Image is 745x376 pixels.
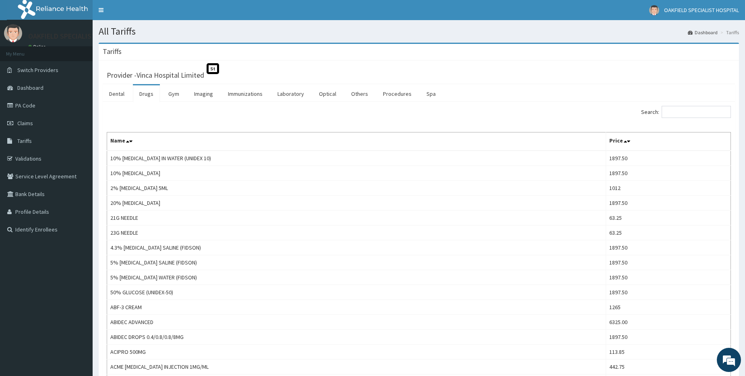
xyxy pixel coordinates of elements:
h1: All Tariffs [99,26,739,37]
li: Tariffs [718,29,739,36]
div: Chat with us now [42,45,135,56]
span: Switch Providers [17,66,58,74]
td: 63.25 [606,211,731,225]
td: 6325.00 [606,315,731,330]
span: Dashboard [17,84,43,91]
td: ACIPRO 500MG [107,345,606,359]
td: 1897.50 [606,285,731,300]
td: 2% [MEDICAL_DATA] 5ML [107,181,606,196]
td: 1897.50 [606,270,731,285]
td: ABIDEC DROPS 0.4/0.8/0.8/8MG [107,330,606,345]
h3: Tariffs [103,48,122,55]
td: 23G NEEDLE [107,225,606,240]
a: Gym [162,85,186,102]
td: 21G NEEDLE [107,211,606,225]
td: 5% [MEDICAL_DATA] SALINE (FIDSON) [107,255,606,270]
td: 10% [MEDICAL_DATA] IN WATER (UNIDEX 10) [107,151,606,166]
td: 1897.50 [606,330,731,345]
td: ACME [MEDICAL_DATA] INJECTION 1MG/ML [107,359,606,374]
td: ABIDEC ADVANCED [107,315,606,330]
td: 4.3% [MEDICAL_DATA] SALINE (FIDSON) [107,240,606,255]
span: Tariffs [17,137,32,145]
textarea: Type your message and hit 'Enter' [4,220,153,248]
label: Search: [641,106,731,118]
span: We're online! [47,101,111,183]
img: User Image [649,5,659,15]
a: Immunizations [221,85,269,102]
td: 1897.50 [606,255,731,270]
p: OAKFIELD SPECIALIST HOSPITAL [28,33,129,40]
span: Claims [17,120,33,127]
a: Procedures [377,85,418,102]
a: Others [345,85,375,102]
a: Optical [312,85,343,102]
div: Minimize live chat window [132,4,151,23]
td: 1897.50 [606,240,731,255]
td: 1897.50 [606,196,731,211]
td: 10% [MEDICAL_DATA] [107,166,606,181]
a: Spa [420,85,442,102]
th: Name [107,132,606,151]
td: 113.85 [606,345,731,359]
th: Price [606,132,731,151]
td: 1897.50 [606,166,731,181]
a: Drugs [133,85,160,102]
span: St [207,63,219,74]
td: ABF-3 CREAM [107,300,606,315]
td: 1897.50 [606,151,731,166]
a: Dental [103,85,131,102]
img: d_794563401_company_1708531726252_794563401 [15,40,33,60]
a: Dashboard [688,29,718,36]
a: Online [28,44,48,50]
td: 442.75 [606,359,731,374]
td: 20% [MEDICAL_DATA] [107,196,606,211]
input: Search: [662,106,731,118]
a: Imaging [188,85,219,102]
td: 5% [MEDICAL_DATA] WATER (FIDSON) [107,270,606,285]
h3: Provider - Vinca Hospital Limited [107,72,204,79]
img: User Image [4,24,22,42]
td: 63.25 [606,225,731,240]
td: 1265 [606,300,731,315]
td: 50% GLUCOSE (UNIDEX-50) [107,285,606,300]
td: 1012 [606,181,731,196]
a: Laboratory [271,85,310,102]
span: OAKFIELD SPECIALIST HOSPITAL [664,6,739,14]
